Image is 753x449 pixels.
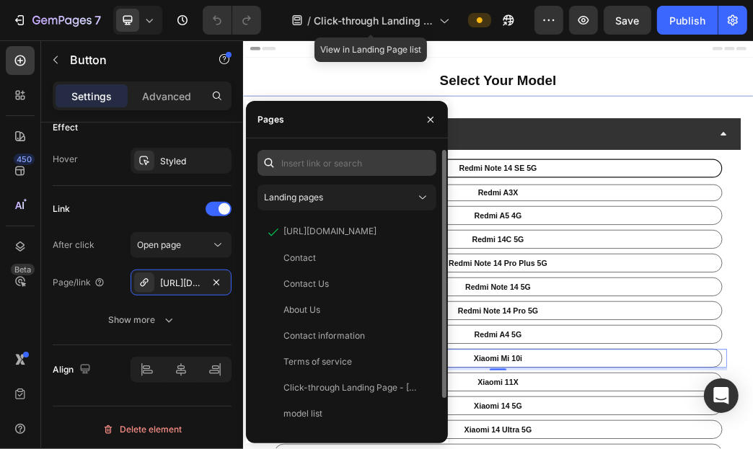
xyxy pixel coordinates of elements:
div: Pages [257,113,284,126]
div: After click [53,239,94,252]
button: Publish [657,6,718,35]
p: Redmi Note 14 Pro Plus 5G [349,370,516,387]
span: Save [616,14,640,27]
p: Redmi A5 4G [392,290,472,306]
span: Open page [137,239,181,250]
div: Beta [11,264,35,275]
div: Link [53,203,70,215]
p: 7 [94,12,101,29]
p: Redmi A3X [399,251,467,267]
div: Click-through Landing Page - [DATE] 21:40:47 [283,381,422,394]
div: Contact [283,252,316,264]
div: Align [53,360,94,380]
div: Contact Us [283,277,329,290]
button: 7 [6,6,107,35]
span: Landing pages [264,192,323,203]
div: About Us [283,303,320,316]
input: Insert link or search [257,150,436,176]
div: Styled [160,155,228,168]
div: Hover [53,153,78,166]
div: Open Intercom Messenger [704,378,739,413]
iframe: Design area [243,40,753,449]
div: Terms of service [283,355,352,368]
button: Open page [131,232,232,258]
span: / [307,13,311,28]
div: Contact information [283,329,365,342]
div: [URL][DOMAIN_NAME] [160,277,202,290]
p: Button [70,51,193,68]
button: Landing pages [257,185,436,210]
div: Show more [109,313,176,327]
button: Delete element [53,418,232,441]
span: Click-through Landing Page - [DATE] 21:40:47 [314,13,433,28]
p: Settings [71,89,112,104]
div: 450 [14,154,35,165]
div: Publish [669,13,705,28]
p: Advanced [142,89,191,104]
div: Undo/Redo [203,6,261,35]
button: Show more [53,307,232,333]
div: Delete element [102,421,182,438]
button: Save [604,6,651,35]
div: Effect [53,121,78,134]
p: Redmi Note 14 SE 5G [366,209,498,226]
p: Redmi Note 14 5G [377,411,488,427]
p: Redmi 14C 5G [389,330,477,347]
div: model list [283,407,322,420]
div: [URL][DOMAIN_NAME] [283,225,376,238]
div: Page/link [53,276,105,289]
